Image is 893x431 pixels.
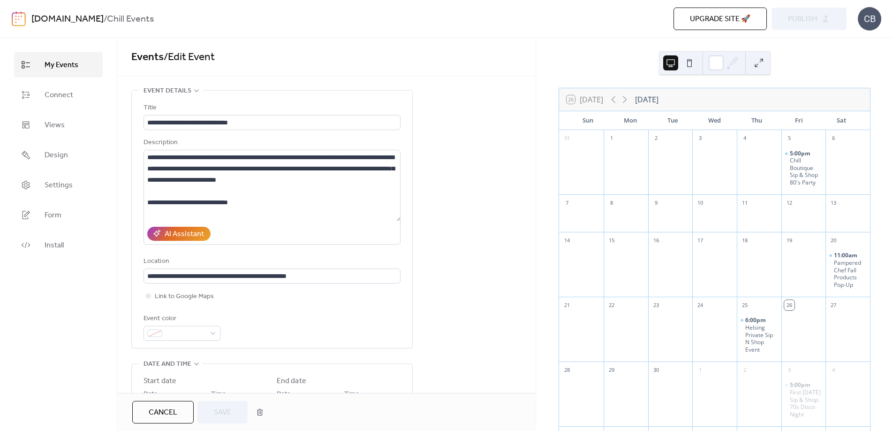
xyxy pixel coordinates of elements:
[651,198,661,208] div: 9
[635,94,658,105] div: [DATE]
[14,202,103,228] a: Form
[790,150,812,157] span: 5:00pm
[828,198,839,208] div: 13
[45,180,73,191] span: Settings
[674,8,767,30] button: Upgrade site 🚀
[12,11,26,26] img: logo
[651,235,661,246] div: 16
[651,133,661,144] div: 2
[277,376,306,387] div: End date
[834,259,866,288] div: Pampered Chef Fall Products Pop-Up
[344,389,359,400] span: Time
[14,172,103,198] a: Settings
[784,365,795,375] div: 3
[790,381,812,389] span: 5:00pm
[828,365,839,375] div: 4
[790,389,822,418] div: First [DATE] Sip & Shop: 70s Disco Night
[609,111,651,130] div: Mon
[740,300,750,310] div: 25
[828,133,839,144] div: 6
[562,365,572,375] div: 28
[695,300,705,310] div: 24
[562,198,572,208] div: 7
[147,227,211,241] button: AI Assistant
[14,232,103,258] a: Install
[277,389,291,400] span: Date
[45,150,68,161] span: Design
[45,120,65,131] span: Views
[144,359,191,370] span: Date and time
[740,235,750,246] div: 18
[562,133,572,144] div: 31
[606,235,617,246] div: 15
[14,142,103,168] a: Design
[695,133,705,144] div: 3
[567,111,609,130] div: Sun
[131,47,164,68] a: Events
[781,150,826,186] div: Chill Boutique Sip & Shop 80's Party
[790,157,822,186] div: Chill Boutique Sip & Shop 80's Party
[14,82,103,108] a: Connect
[828,300,839,310] div: 27
[165,229,204,240] div: AI Assistant
[144,376,176,387] div: Start date
[695,235,705,246] div: 17
[651,365,661,375] div: 30
[606,133,617,144] div: 1
[149,407,177,418] span: Cancel
[14,52,103,77] a: My Events
[562,235,572,246] div: 14
[144,102,399,114] div: Title
[828,235,839,246] div: 20
[651,300,661,310] div: 23
[694,111,736,130] div: Wed
[695,198,705,208] div: 10
[144,256,399,267] div: Location
[695,365,705,375] div: 1
[14,112,103,138] a: Views
[132,401,194,423] button: Cancel
[778,111,820,130] div: Fri
[740,133,750,144] div: 4
[144,389,158,400] span: Date
[745,316,767,324] span: 6:00pm
[784,235,795,246] div: 19
[834,252,859,259] span: 11:00am
[740,198,750,208] div: 11
[690,14,750,25] span: Upgrade site 🚀
[736,111,778,130] div: Thu
[164,47,215,68] span: / Edit Event
[107,10,154,28] b: Chill Events
[606,198,617,208] div: 8
[781,381,826,418] div: First Friday Sip & Shop: 70s Disco Night
[858,7,881,31] div: CB
[104,10,107,28] b: /
[144,313,219,324] div: Event color
[45,240,64,251] span: Install
[740,365,750,375] div: 2
[820,111,863,130] div: Sat
[737,316,781,353] div: Helsing Private Sip N Shop Event
[562,300,572,310] div: 21
[825,252,870,288] div: Pampered Chef Fall Products Pop-Up
[784,133,795,144] div: 5
[784,300,795,310] div: 26
[155,291,214,302] span: Link to Google Maps
[211,389,226,400] span: Time
[784,198,795,208] div: 12
[45,90,73,101] span: Connect
[45,60,78,71] span: My Events
[606,300,617,310] div: 22
[745,324,778,353] div: Helsing Private Sip N Shop Event
[606,365,617,375] div: 29
[45,210,61,221] span: Form
[31,10,104,28] a: [DOMAIN_NAME]
[651,111,694,130] div: Tue
[144,137,399,148] div: Description
[144,85,191,97] span: Event details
